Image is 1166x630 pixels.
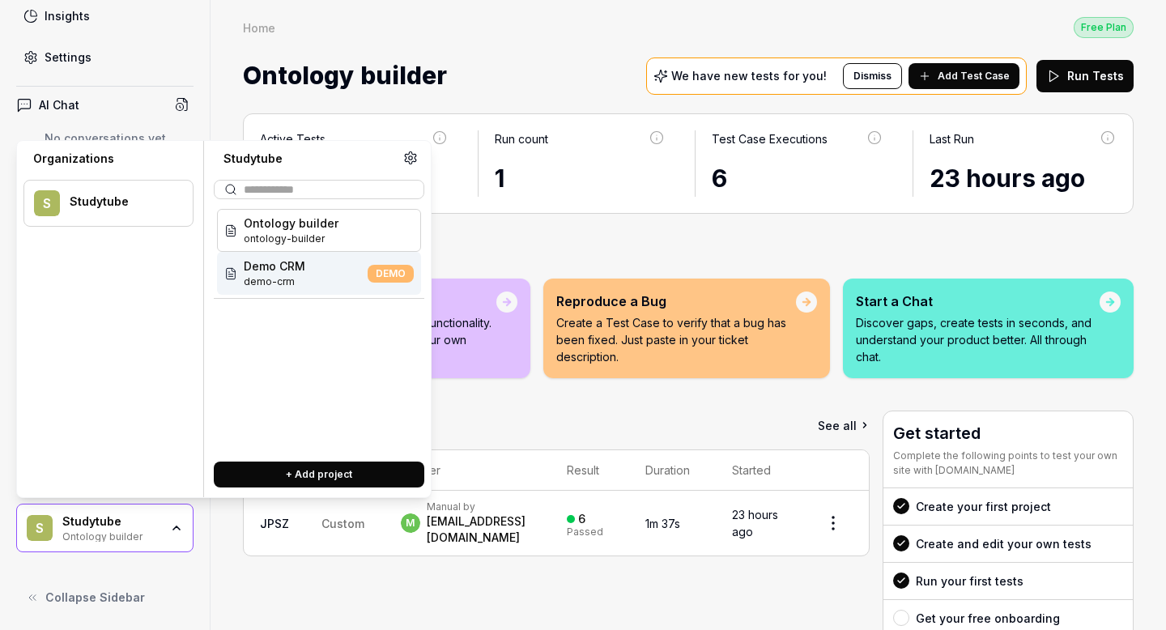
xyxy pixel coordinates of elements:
div: Insights [45,7,90,24]
button: Free Plan [1074,16,1134,38]
div: Passed [567,527,603,537]
th: Trigger [385,450,551,491]
button: Dismiss [843,63,902,89]
time: 23 hours ago [732,508,778,538]
time: 23 hours ago [930,164,1085,193]
div: Run your first tests [916,573,1023,590]
div: Suggestions [214,206,424,449]
span: Collapse Sidebar [45,589,145,606]
div: Test Case Executions [712,130,828,147]
div: Free Plan [1074,17,1134,38]
div: 6 [712,160,883,197]
p: Create a Test Case to verify that a bug has been fixed. Just paste in your ticket description. [556,314,796,365]
div: Studytube [62,514,160,529]
button: + Add project [214,462,424,487]
span: DEMO [368,265,414,283]
div: Studytube [214,151,403,167]
button: Run Tests [1036,60,1134,92]
div: Manual by [427,500,534,513]
button: Add Test Case [909,63,1019,89]
div: Run count [495,130,548,147]
h2: Quick Actions [243,240,1134,269]
span: m [401,513,420,533]
button: Collapse Sidebar [16,581,194,614]
div: 1 [495,160,666,197]
a: Organization settings [403,151,418,170]
span: Demo CRM [244,258,305,275]
button: SStudytubeOntology builder [16,504,194,552]
div: Reproduce a Bug [556,292,796,311]
span: S [27,515,53,541]
div: Create your first project [916,498,1051,515]
time: 1m 37s [645,517,680,530]
span: Ontology builder [243,54,447,97]
p: Discover gaps, create tests in seconds, and understand your product better. All through chat. [856,314,1100,365]
a: See all [818,411,870,440]
div: Get your free onboarding [916,610,1060,627]
span: Ontology builder [244,215,338,232]
div: Organizations [23,151,194,167]
div: 6 [578,512,585,526]
th: Result [551,450,630,491]
div: Studytube [70,194,172,209]
div: Start a Chat [856,292,1100,311]
div: Home [243,19,275,36]
div: Active Tests [260,130,326,147]
h3: Get started [893,421,1123,445]
span: S [34,190,60,216]
div: [EMAIL_ADDRESS][DOMAIN_NAME] [427,513,534,546]
div: Complete the following points to test your own site with [DOMAIN_NAME] [893,449,1123,478]
div: Ontology builder [62,529,160,542]
button: SStudytube [23,180,194,227]
div: Create and edit your own tests [916,535,1092,552]
th: Duration [629,450,716,491]
a: JPSZ [260,517,289,530]
span: Project ID: y52U [244,275,305,289]
span: Project ID: fcbk [244,232,338,246]
th: Started [716,450,797,491]
p: No conversations yet [16,130,194,147]
span: Add Test Case [938,69,1010,83]
div: Settings [45,49,91,66]
div: Last Run [930,130,974,147]
p: We have new tests for you! [671,70,827,82]
a: Settings [16,41,194,73]
h4: AI Chat [39,96,79,113]
span: Custom [321,517,364,530]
